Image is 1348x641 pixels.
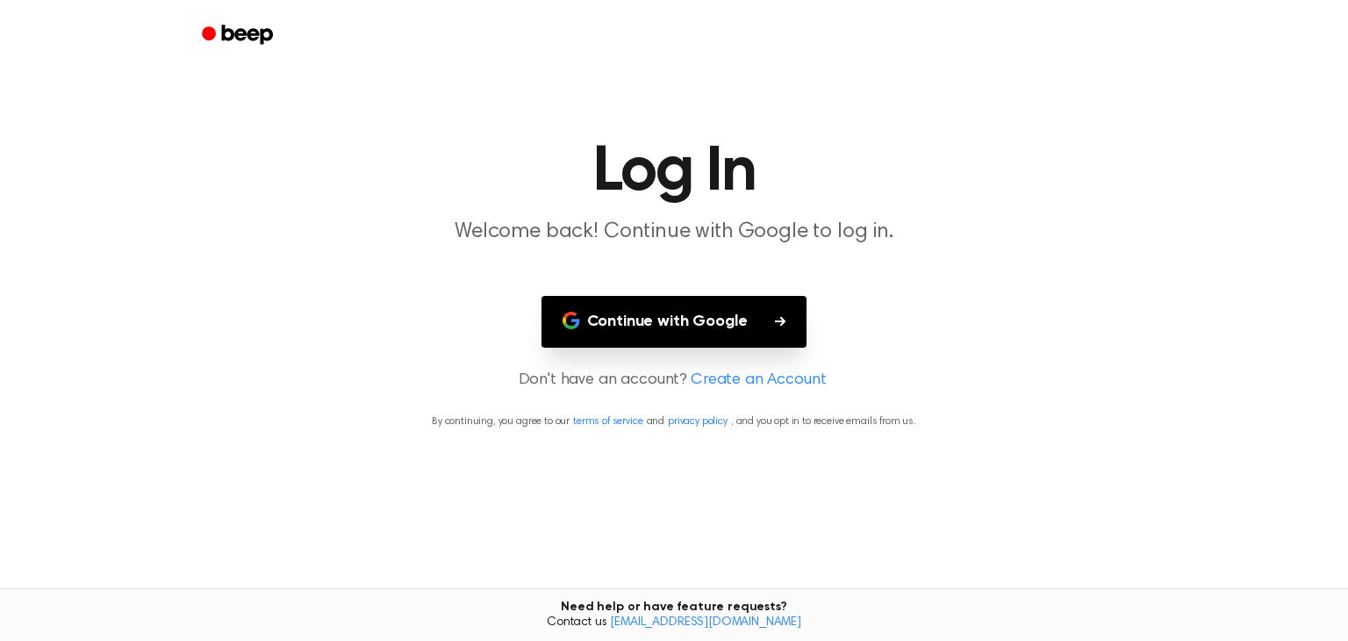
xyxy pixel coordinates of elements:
[610,616,801,629] a: [EMAIL_ADDRESS][DOMAIN_NAME]
[190,18,289,53] a: Beep
[21,414,1327,429] p: By continuing, you agree to our and , and you opt in to receive emails from us.
[691,369,826,393] a: Create an Account
[668,416,728,427] a: privacy policy
[573,416,642,427] a: terms of service
[21,369,1327,393] p: Don't have an account?
[225,140,1123,204] h1: Log In
[541,296,807,348] button: Continue with Google
[11,616,1337,631] span: Contact us
[337,218,1011,247] p: Welcome back! Continue with Google to log in.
